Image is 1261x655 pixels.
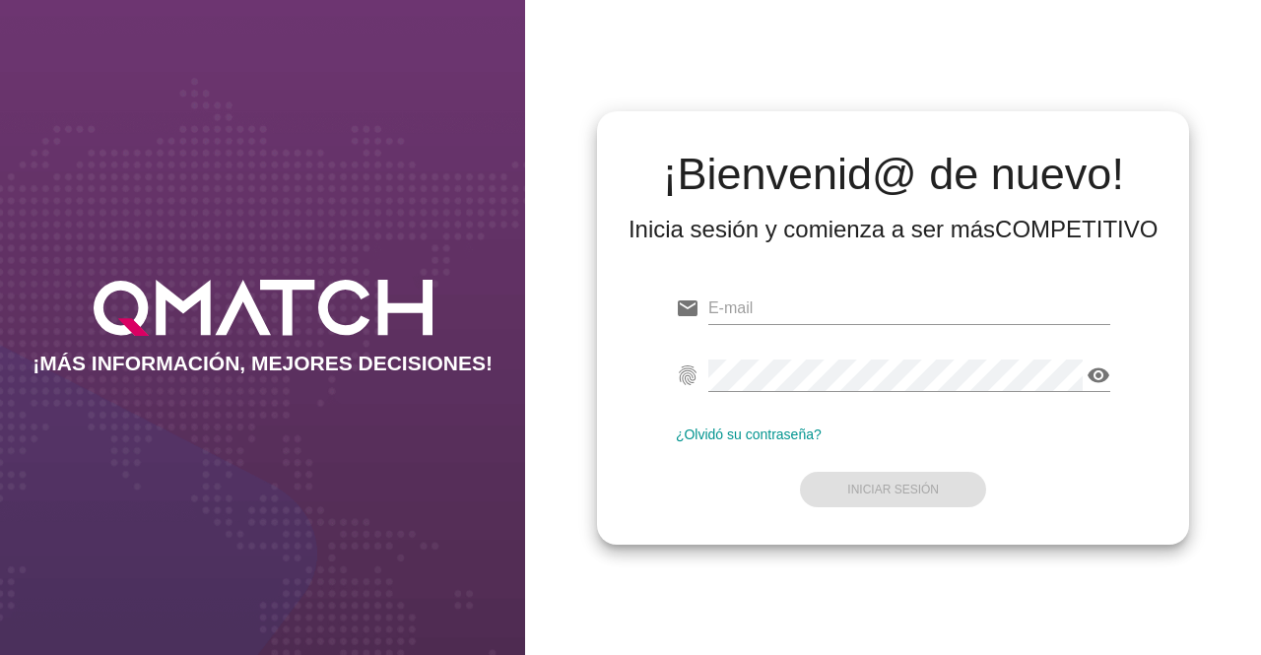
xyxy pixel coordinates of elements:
i: fingerprint [676,363,699,387]
div: Inicia sesión y comienza a ser más [629,214,1159,245]
h2: ¡MÁS INFORMACIÓN, MEJORES DECISIONES! [33,352,493,375]
strong: COMPETITIVO [995,216,1158,242]
i: email [676,296,699,320]
i: visibility [1087,363,1110,387]
input: E-mail [708,293,1111,324]
h2: ¡Bienvenid@ de nuevo! [629,151,1159,198]
a: ¿Olvidó su contraseña? [676,426,822,442]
